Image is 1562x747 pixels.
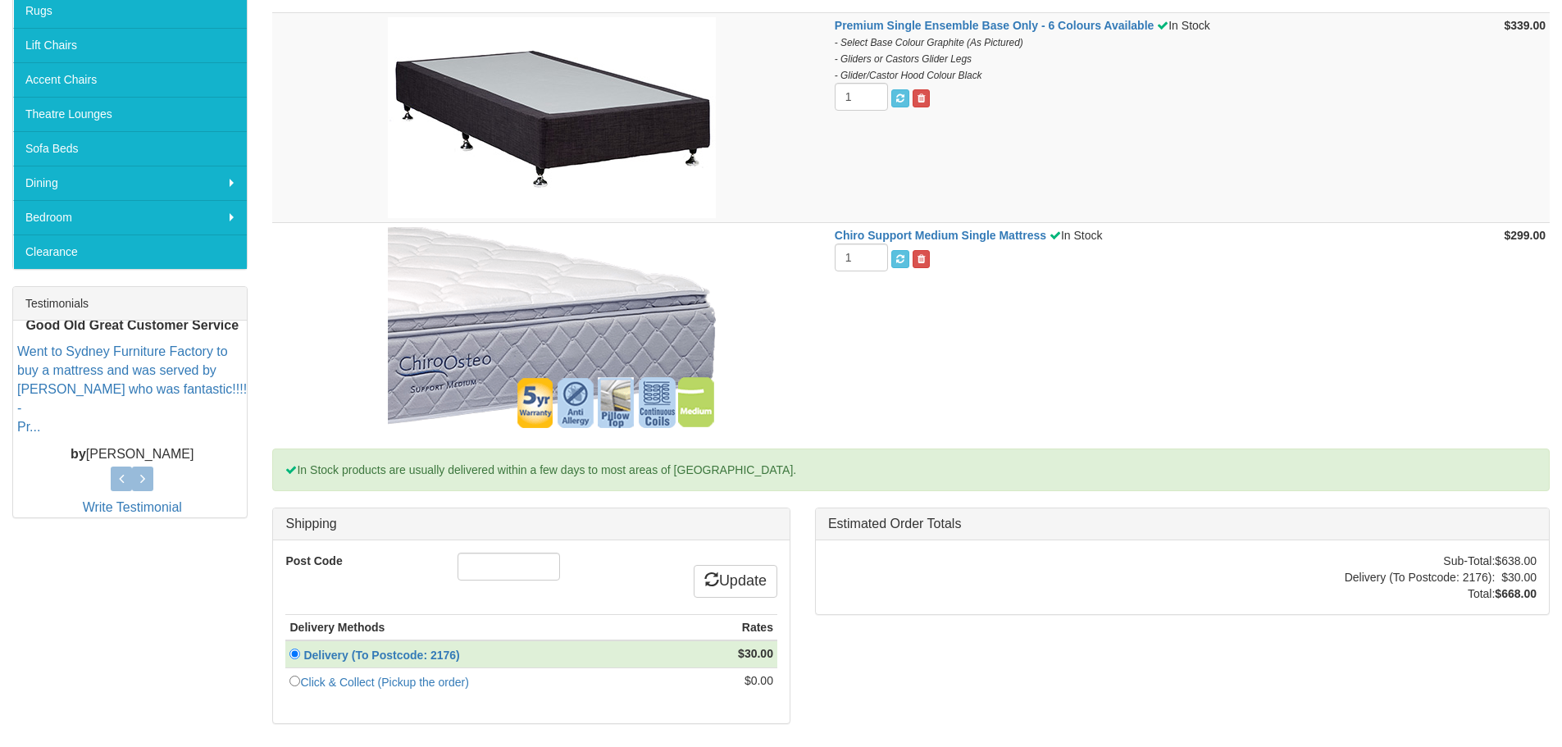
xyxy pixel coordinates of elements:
[13,200,247,235] a: Bedroom
[83,500,182,514] a: Write Testimonial
[1495,569,1537,585] td: $30.00
[13,235,247,269] a: Clearance
[738,647,773,660] strong: $30.00
[685,667,777,695] td: $0.00
[285,517,776,531] h3: Shipping
[1495,553,1537,569] td: $638.00
[835,37,1023,48] i: - Select Base Colour Graphite (As Pictured)
[831,13,1468,223] td: In Stock
[303,649,459,662] strong: Delivery (To Postcode: 2176)
[13,62,247,97] a: Accent Chairs
[1345,553,1496,569] td: Sub-Total:
[835,19,1154,32] a: Premium Single Ensemble Base Only - 6 Colours Available
[1495,587,1537,600] strong: $668.00
[13,287,247,321] div: Testimonials
[300,676,468,689] a: Click & Collect (Pickup the order)
[71,447,86,461] b: by
[828,517,1537,531] h3: Estimated Order Totals
[300,649,469,662] a: Delivery (To Postcode: 2176)
[1345,569,1496,585] td: Delivery (To Postcode: 2176):
[835,70,982,81] i: - Glider/Castor Hood Colour Black
[17,445,247,464] p: [PERSON_NAME]
[835,53,972,65] i: - Gliders or Castors Glider Legs
[831,223,1468,433] td: In Stock
[13,166,247,200] a: Dining
[1345,585,1496,602] td: Total:
[272,449,1550,491] div: In Stock products are usually delivered within a few days to most areas of [GEOGRAPHIC_DATA].
[25,318,239,332] b: Good Old Great Customer Service
[388,227,716,428] img: Chiro Support Medium Single Mattress
[1504,19,1546,32] strong: $339.00
[13,28,247,62] a: Lift Chairs
[289,621,385,634] strong: Delivery Methods
[694,565,777,598] a: Update
[388,17,716,218] img: Premium Single Ensemble Base Only - 6 Colours Available
[13,97,247,131] a: Theatre Lounges
[1504,229,1546,242] strong: $299.00
[835,229,1046,242] a: Chiro Support Medium Single Mattress
[13,131,247,166] a: Sofa Beds
[742,621,773,634] strong: Rates
[17,345,247,434] a: Went to Sydney Furniture Factory to buy a mattress and was served by [PERSON_NAME] who was fantas...
[273,553,445,569] label: Post Code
